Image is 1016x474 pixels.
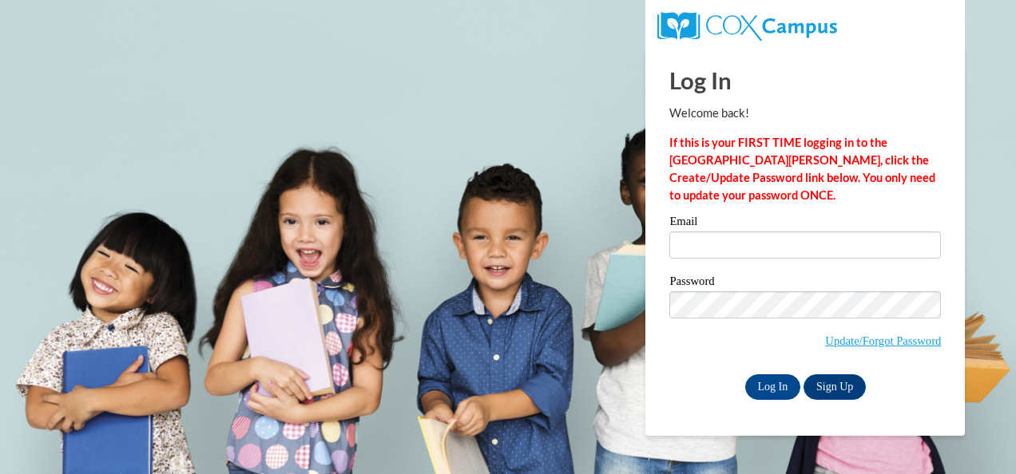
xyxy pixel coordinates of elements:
[669,275,941,291] label: Password
[669,64,941,97] h1: Log In
[669,105,941,122] p: Welcome back!
[669,215,941,231] label: Email
[745,374,801,400] input: Log In
[825,334,941,347] a: Update/Forgot Password
[657,12,836,41] img: COX Campus
[669,136,935,202] strong: If this is your FIRST TIME logging in to the [GEOGRAPHIC_DATA][PERSON_NAME], click the Create/Upd...
[804,374,866,400] a: Sign Up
